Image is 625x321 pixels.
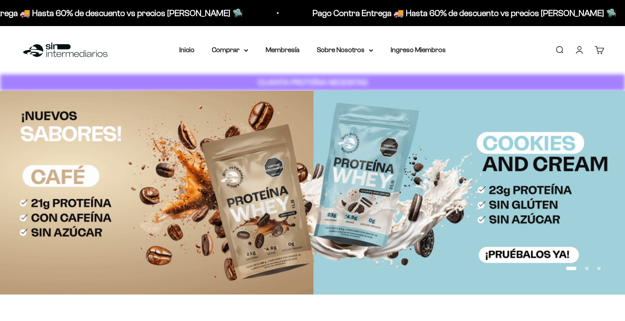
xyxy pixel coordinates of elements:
strong: CUANTA PROTEÍNA NECESITAS [258,78,368,87]
a: Membresía [266,46,299,53]
a: Ingreso Miembros [391,46,446,53]
summary: Comprar [212,44,248,56]
a: Inicio [179,46,194,53]
p: Pago Contra Entrega 🚚 Hasta 60% de descuento vs precios [PERSON_NAME] 🛸 [312,6,617,20]
summary: Sobre Nosotros [317,44,373,56]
